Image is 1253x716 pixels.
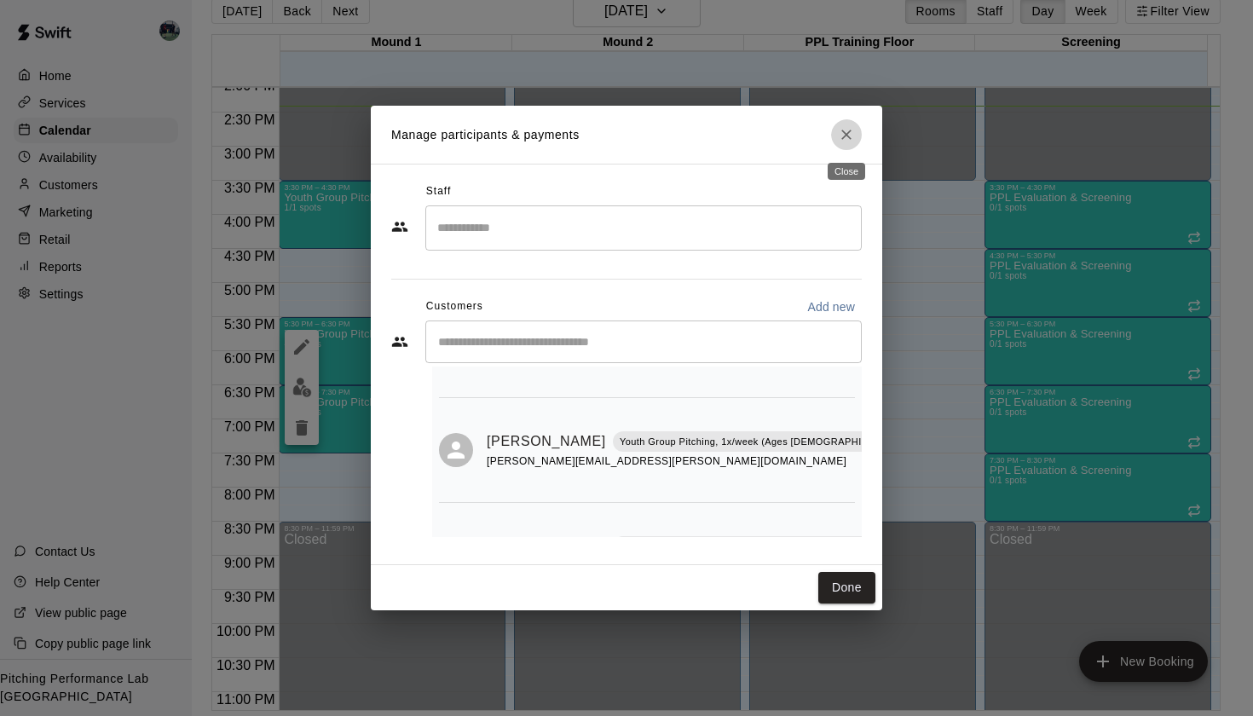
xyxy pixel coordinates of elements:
[487,455,846,467] span: [PERSON_NAME][EMAIL_ADDRESS][PERSON_NAME][DOMAIN_NAME]
[426,293,483,320] span: Customers
[620,435,956,449] p: Youth Group Pitching, 1x/week (Ages [DEMOGRAPHIC_DATA] and Under)
[487,535,606,557] a: [PERSON_NAME]
[426,178,451,205] span: Staff
[425,205,862,251] div: Search staff
[487,430,606,453] a: [PERSON_NAME]
[391,333,408,350] svg: Customers
[828,163,865,180] div: Close
[831,119,862,150] button: Close
[425,320,862,363] div: Start typing to search customers...
[800,293,862,320] button: Add new
[807,298,855,315] p: Add new
[391,218,408,235] svg: Staff
[818,572,875,603] button: Done
[391,126,580,144] p: Manage participants & payments
[439,433,473,467] div: Lee Blakeman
